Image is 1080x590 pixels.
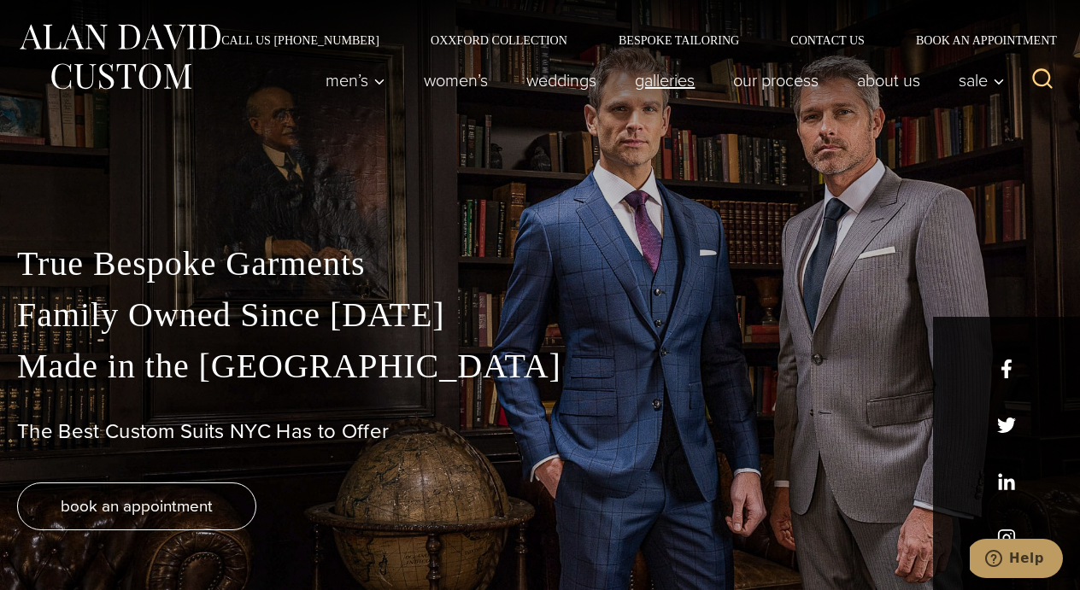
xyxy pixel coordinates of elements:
a: weddings [508,63,616,97]
a: Contact Us [765,34,890,46]
a: Women’s [405,63,508,97]
a: Oxxford Collection [405,34,593,46]
button: Child menu of Sale [940,63,1014,97]
nav: Primary Navigation [307,63,1014,97]
img: Alan David Custom [17,19,222,95]
nav: Secondary Navigation [196,34,1063,46]
a: Bespoke Tailoring [593,34,765,46]
a: Call Us [PHONE_NUMBER] [196,34,405,46]
a: Galleries [616,63,714,97]
a: book an appointment [17,482,256,530]
button: View Search Form [1022,60,1063,101]
a: Book an Appointment [890,34,1063,46]
a: Our Process [714,63,838,97]
p: True Bespoke Garments Family Owned Since [DATE] Made in the [GEOGRAPHIC_DATA] [17,238,1063,392]
button: Child menu of Men’s [307,63,405,97]
a: About Us [838,63,940,97]
iframe: Opens a widget where you can chat to one of our agents [970,539,1063,581]
span: book an appointment [61,494,213,518]
h1: The Best Custom Suits NYC Has to Offer [17,419,1063,444]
